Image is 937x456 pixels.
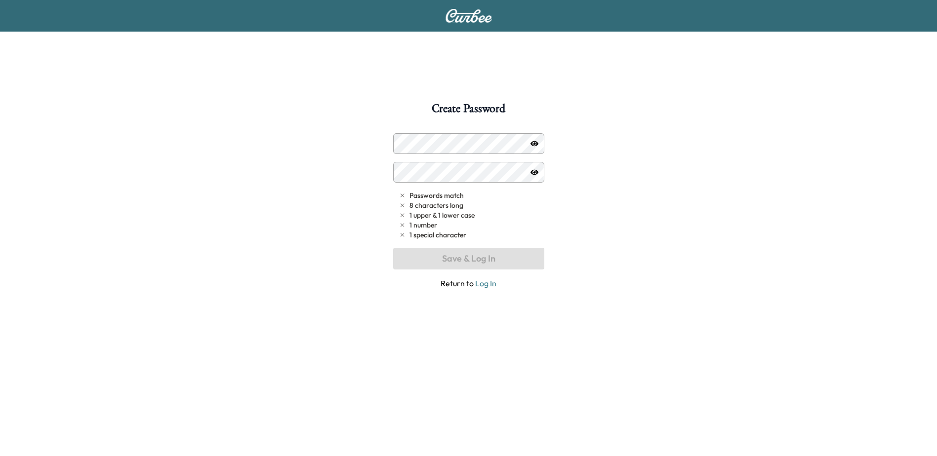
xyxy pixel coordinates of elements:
span: Return to [393,277,544,289]
span: 1 special character [409,230,466,240]
span: 8 characters long [409,200,463,210]
a: Log In [475,278,496,288]
span: 1 number [409,220,437,230]
span: Passwords match [409,190,464,200]
span: 1 upper & 1 lower case [409,210,475,220]
img: Curbee Logo [445,9,492,23]
h1: Create Password [432,103,505,119]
